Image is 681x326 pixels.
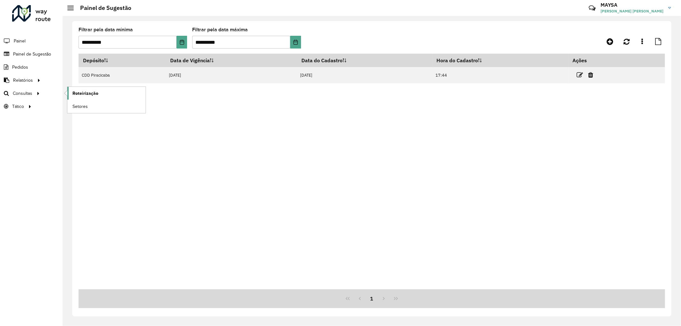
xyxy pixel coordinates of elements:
th: Ações [568,54,607,67]
td: 17:44 [432,67,568,83]
label: Filtrar pela data máxima [192,26,248,34]
label: Filtrar pela data mínima [79,26,133,34]
button: 1 [366,292,378,305]
span: Setores [72,103,88,110]
span: [PERSON_NAME] [PERSON_NAME] [601,8,663,14]
a: Roteirização [67,87,146,100]
span: Pedidos [12,64,28,71]
th: Data de Vigência [166,54,297,67]
h2: Painel de Sugestão [74,4,131,11]
th: Data do Cadastro [297,54,432,67]
th: Hora do Cadastro [432,54,568,67]
span: Tático [12,103,24,110]
span: Roteirização [72,90,98,97]
td: CDD Piracicaba [79,67,166,83]
a: Setores [67,100,146,113]
a: Excluir [588,71,593,79]
a: Editar [577,71,583,79]
td: [DATE] [166,67,297,83]
th: Depósito [79,54,166,67]
button: Choose Date [290,36,301,49]
button: Choose Date [177,36,187,49]
h3: MAYSA [601,2,663,8]
td: [DATE] [297,67,432,83]
span: Painel de Sugestão [13,51,51,57]
span: Consultas [13,90,32,97]
span: Painel [14,38,26,44]
span: Relatórios [13,77,33,84]
a: Contato Rápido [585,1,599,15]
